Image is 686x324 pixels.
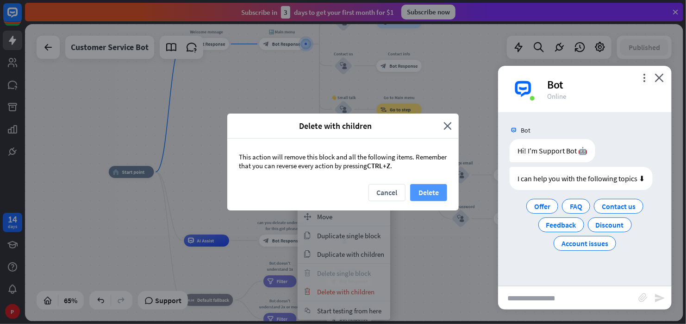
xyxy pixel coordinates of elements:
[638,293,648,302] i: block_attachment
[521,126,530,134] span: Bot
[368,184,405,201] button: Cancel
[234,121,437,131] span: Delete with children
[547,92,661,101] div: Online
[410,184,447,201] button: Delete
[227,139,459,184] div: This action will remove this block and all the following items. Remember that you can reverse eve...
[654,292,665,304] i: send
[510,167,653,190] div: I can help you with the following topics ⬇
[602,202,636,211] span: Contact us
[7,4,35,32] button: Open LiveChat chat widget
[596,220,624,229] span: Discount
[367,161,390,170] span: CTRL+Z
[547,77,661,92] div: Bot
[561,239,608,248] span: Account issues
[510,139,595,162] div: Hi! I'm Support Bot 🤖
[534,202,550,211] span: Offer
[546,220,576,229] span: Feedback
[570,202,582,211] span: FAQ
[443,121,452,131] i: close
[655,73,664,82] i: close
[640,73,649,82] i: more_vert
